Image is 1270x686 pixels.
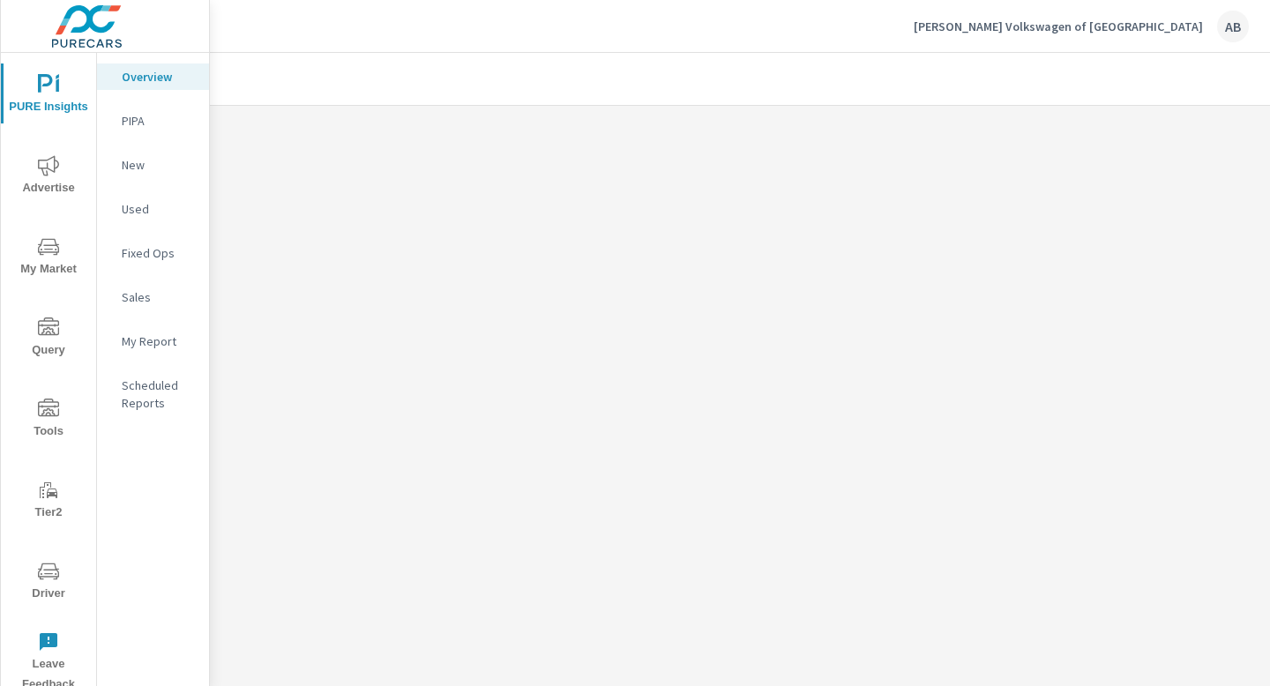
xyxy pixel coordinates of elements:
span: My Market [6,236,91,280]
span: Driver [6,561,91,604]
button: Learn More [364,348,489,392]
p: [PERSON_NAME] Volkswagen of [GEOGRAPHIC_DATA] [914,19,1203,34]
div: Overview [97,63,209,90]
div: Sales [97,284,209,310]
p: PIPA [122,112,195,130]
p: Scheduled Reports [122,377,195,412]
span: Learn More [382,362,472,378]
p: Overview [122,68,195,86]
span: Query [6,317,91,361]
span: Tools [6,399,91,442]
p: New [122,156,195,174]
p: Used [122,200,195,218]
span: Advertise [6,155,91,198]
div: AB [1217,11,1249,42]
p: Fixed Ops [122,244,195,262]
p: Sales [122,288,195,306]
div: New [97,152,209,178]
span: PURE Insights [6,74,91,117]
div: PIPA [97,108,209,134]
div: Used [97,196,209,222]
div: Fixed Ops [97,240,209,266]
p: My Report [122,332,195,350]
span: Tier2 [6,480,91,523]
div: Scheduled Reports [97,372,209,416]
div: My Report [97,328,209,354]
